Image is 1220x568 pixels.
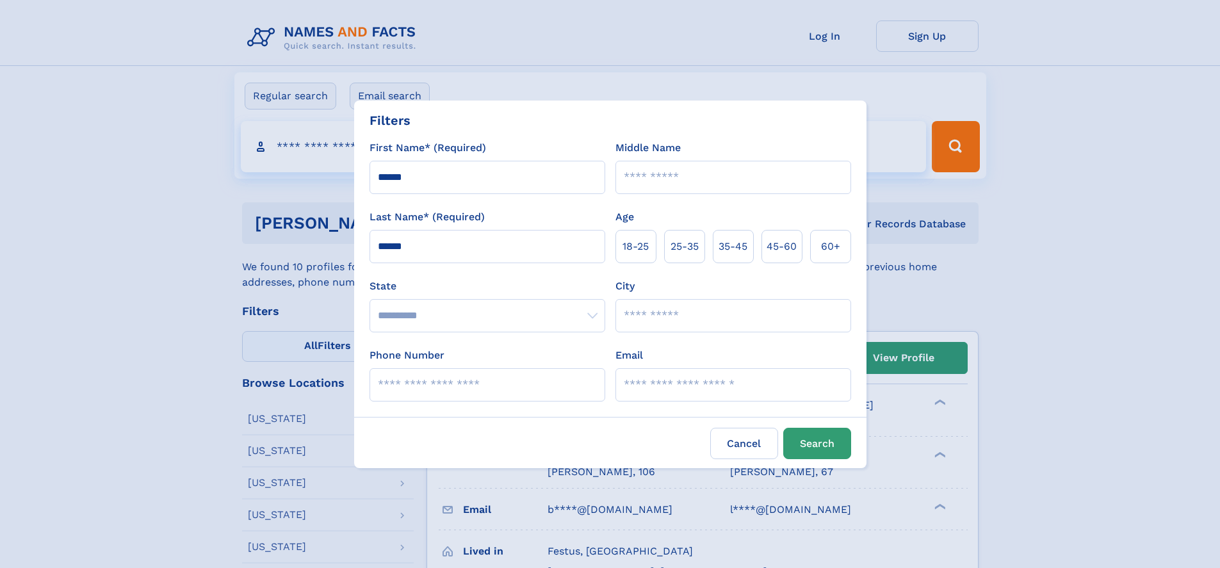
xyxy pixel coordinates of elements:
[615,279,635,294] label: City
[622,239,649,254] span: 18‑25
[370,209,485,225] label: Last Name* (Required)
[370,140,486,156] label: First Name* (Required)
[710,428,778,459] label: Cancel
[783,428,851,459] button: Search
[615,348,643,363] label: Email
[615,140,681,156] label: Middle Name
[370,111,411,130] div: Filters
[370,348,444,363] label: Phone Number
[767,239,797,254] span: 45‑60
[671,239,699,254] span: 25‑35
[370,279,605,294] label: State
[719,239,747,254] span: 35‑45
[615,209,634,225] label: Age
[821,239,840,254] span: 60+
